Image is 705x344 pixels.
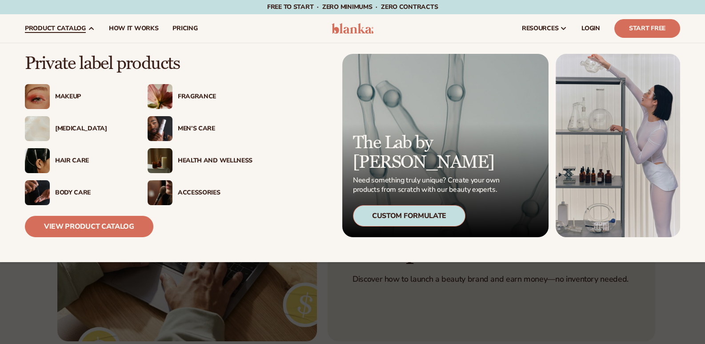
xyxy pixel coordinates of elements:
[148,180,252,205] a: Female with makeup brush. Accessories
[25,180,130,205] a: Male hand applying moisturizer. Body Care
[25,180,50,205] img: Male hand applying moisturizer.
[178,125,252,133] div: Men’s Care
[25,116,130,141] a: Cream moisturizer swatch. [MEDICAL_DATA]
[148,148,252,173] a: Candles and incense on table. Health And Wellness
[148,148,172,173] img: Candles and incense on table.
[148,84,252,109] a: Pink blooming flower. Fragrance
[515,14,574,43] a: resources
[18,14,102,43] a: product catalog
[25,84,50,109] img: Female with glitter eye makeup.
[342,54,549,237] a: Microscopic product formula. The Lab by [PERSON_NAME] Need something truly unique? Create your ow...
[148,116,172,141] img: Male holding moisturizer bottle.
[148,116,252,141] a: Male holding moisturizer bottle. Men’s Care
[581,25,600,32] span: LOGIN
[614,19,680,38] a: Start Free
[267,3,438,11] span: Free to start · ZERO minimums · ZERO contracts
[556,54,680,237] img: Female in lab with equipment.
[178,157,252,165] div: Health And Wellness
[25,116,50,141] img: Cream moisturizer swatch.
[55,125,130,133] div: [MEDICAL_DATA]
[353,205,465,227] div: Custom Formulate
[25,54,252,73] p: Private label products
[165,14,204,43] a: pricing
[574,14,607,43] a: LOGIN
[25,25,86,32] span: product catalog
[25,148,130,173] a: Female hair pulled back with clips. Hair Care
[55,189,130,197] div: Body Care
[178,93,252,101] div: Fragrance
[25,84,130,109] a: Female with glitter eye makeup. Makeup
[25,216,153,237] a: View Product Catalog
[102,14,166,43] a: How It Works
[353,176,502,194] p: Need something truly unique? Create your own products from scratch with our beauty experts.
[172,25,197,32] span: pricing
[25,148,50,173] img: Female hair pulled back with clips.
[55,157,130,165] div: Hair Care
[332,23,374,34] img: logo
[148,84,172,109] img: Pink blooming flower.
[109,25,159,32] span: How It Works
[353,133,502,172] p: The Lab by [PERSON_NAME]
[55,93,130,101] div: Makeup
[178,189,252,197] div: Accessories
[522,25,558,32] span: resources
[148,180,172,205] img: Female with makeup brush.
